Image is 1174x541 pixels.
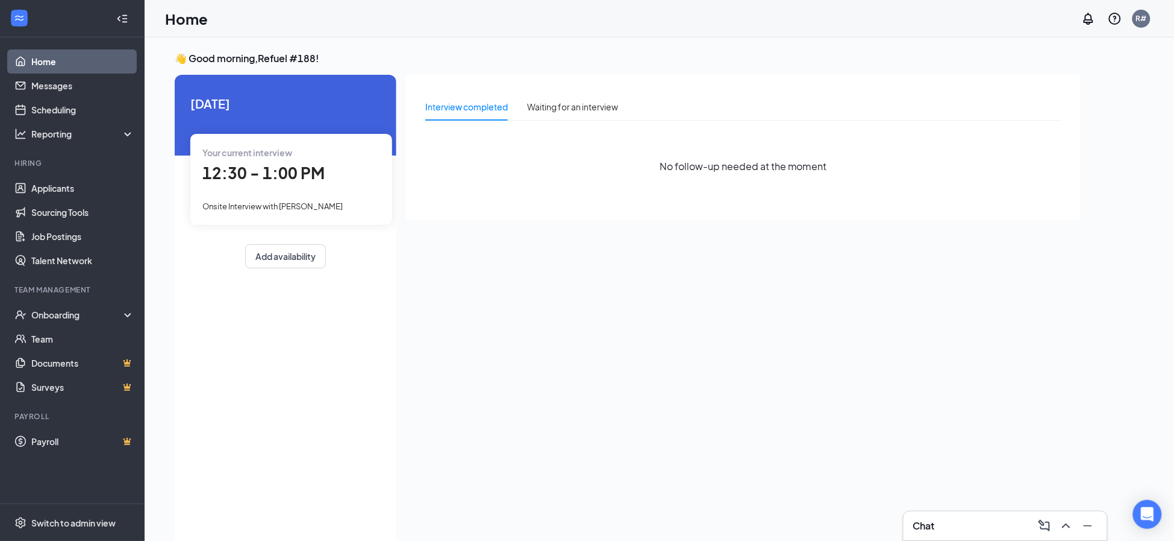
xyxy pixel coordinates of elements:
div: Team Management [14,285,132,295]
svg: Collapse [116,13,128,25]
a: DocumentsCrown [31,351,134,375]
span: Your current interview [202,147,292,158]
a: PayrollCrown [31,429,134,454]
span: [DATE] [190,94,381,113]
a: Team [31,327,134,351]
svg: Settings [14,517,27,529]
span: 12:30 - 1:00 PM [202,163,325,183]
button: ChevronUp [1057,516,1076,536]
h3: Chat [913,519,935,533]
button: Add availability [245,244,326,268]
svg: Analysis [14,128,27,140]
a: Scheduling [31,98,134,122]
svg: ChevronUp [1059,519,1073,533]
h1: Home [165,8,208,29]
a: Talent Network [31,248,134,273]
div: Open Intercom Messenger [1133,500,1162,529]
h3: 👋 Good morning, Refuel #188 ! [175,52,1081,65]
span: No follow-up needed at the moment [660,159,827,174]
a: Applicants [31,176,134,200]
a: Job Postings [31,224,134,248]
div: Interview completed [425,100,508,113]
div: Reporting [31,128,135,140]
div: R# [1136,13,1147,24]
svg: ComposeMessage [1037,519,1052,533]
svg: QuestionInfo [1108,11,1122,26]
a: Messages [31,74,134,98]
button: ComposeMessage [1035,516,1054,536]
div: Switch to admin view [31,517,116,529]
div: Onboarding [31,309,124,321]
svg: Notifications [1081,11,1096,26]
div: Payroll [14,411,132,422]
a: Sourcing Tools [31,200,134,224]
span: Onsite Interview with [PERSON_NAME] [202,201,343,211]
svg: Minimize [1081,519,1095,533]
div: Hiring [14,158,132,168]
svg: UserCheck [14,309,27,321]
div: Waiting for an interview [527,100,618,113]
a: SurveysCrown [31,375,134,399]
button: Minimize [1078,516,1098,536]
svg: WorkstreamLogo [13,12,25,24]
a: Home [31,49,134,74]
